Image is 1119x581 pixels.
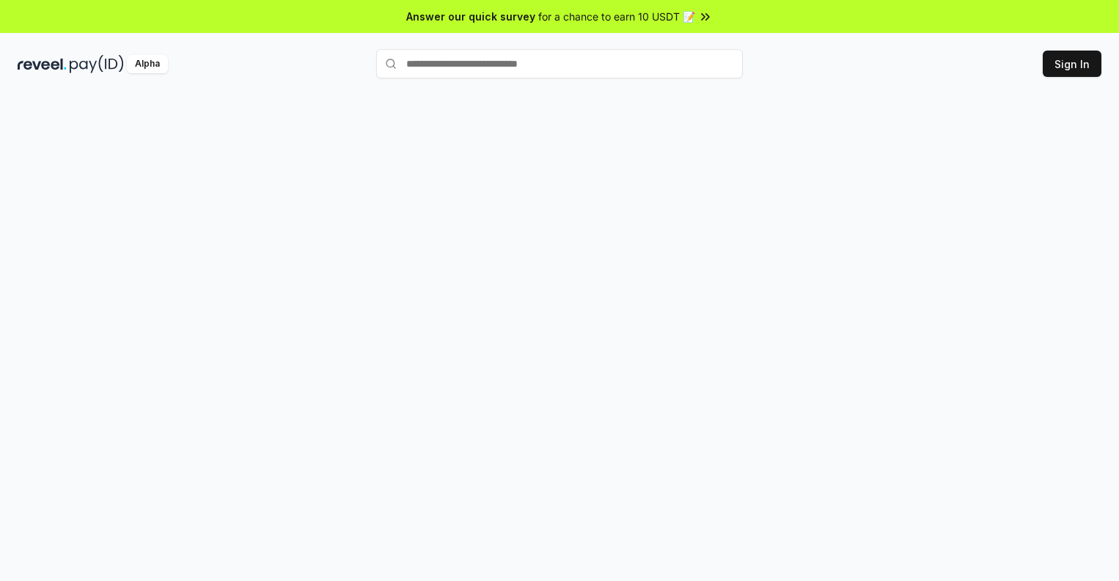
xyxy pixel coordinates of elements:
[538,9,695,24] span: for a chance to earn 10 USDT 📝
[127,55,168,73] div: Alpha
[406,9,535,24] span: Answer our quick survey
[70,55,124,73] img: pay_id
[18,55,67,73] img: reveel_dark
[1043,51,1101,77] button: Sign In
